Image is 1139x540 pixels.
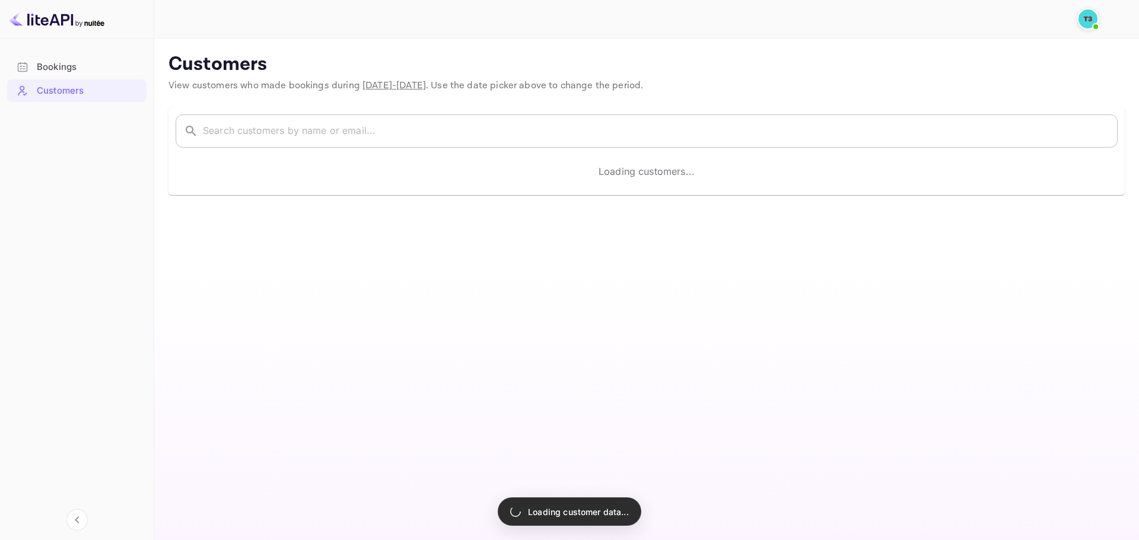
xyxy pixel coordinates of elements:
div: Customers [7,79,147,103]
button: Collapse navigation [66,509,88,531]
p: Loading customers... [599,164,695,178]
div: Bookings [7,56,147,79]
input: Search customers by name or email... [203,114,1118,148]
p: Customers [168,53,1125,76]
img: LiteAPI logo [9,9,104,28]
span: [DATE] - [DATE] [362,79,426,92]
div: Customers [37,84,141,98]
span: View customers who made bookings during . Use the date picker above to change the period. [168,79,643,92]
a: Bookings [7,56,147,78]
div: Bookings [37,60,141,74]
a: Customers [7,79,147,101]
p: Loading customer data... [528,506,629,518]
img: Traveloka 3PS03 [1078,9,1097,28]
